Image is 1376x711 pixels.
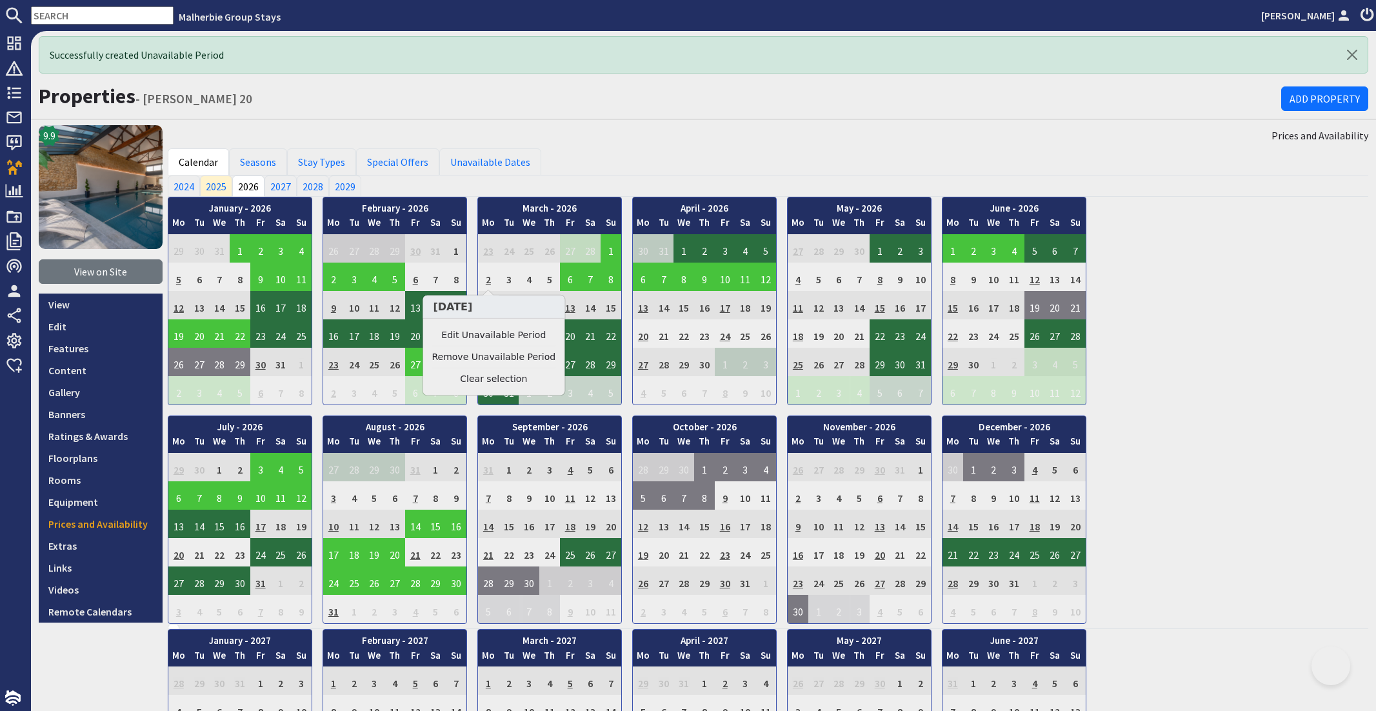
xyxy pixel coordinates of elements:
td: 24 [715,319,735,348]
td: 11 [1004,263,1024,291]
small: - [PERSON_NAME] 20 [135,91,252,106]
td: 8 [291,376,312,405]
td: 3 [755,348,776,376]
td: 19 [168,319,189,348]
td: 2 [1004,348,1024,376]
td: 24 [910,319,931,348]
td: 30 [633,234,653,263]
th: Su [601,215,621,234]
th: Th [539,215,560,234]
th: Th [384,215,405,234]
a: Stay Types [287,148,356,175]
td: 26 [168,348,189,376]
th: We [519,215,539,234]
th: Mo [323,215,344,234]
a: Remote Calendars [39,601,163,623]
td: 20 [633,319,653,348]
a: Prices and Availability [39,513,163,535]
td: 3 [189,376,210,405]
th: Fr [715,215,735,234]
td: 12 [755,263,776,291]
td: 2 [323,263,344,291]
td: 10 [271,263,292,291]
th: Tu [344,215,364,234]
td: 13 [189,291,210,319]
td: 4 [519,263,539,291]
a: 2026 [232,175,264,196]
td: 29 [601,348,621,376]
td: 9 [323,291,344,319]
td: 29 [384,234,405,263]
td: 31 [209,234,230,263]
a: Churchill 20's icon9.9 [39,125,163,249]
td: 4 [209,376,230,405]
a: [PERSON_NAME] [1261,8,1353,23]
td: 28 [1065,319,1086,348]
a: Malherbie Group Stays [179,10,281,23]
th: Su [755,215,776,234]
td: 12 [168,291,189,319]
td: 27 [405,348,426,376]
td: 13 [633,291,653,319]
td: 22 [601,319,621,348]
td: 6 [250,376,271,405]
img: staytech_i_w-64f4e8e9ee0a9c174fd5317b4b171b261742d2d393467e5bdba4413f4f884c10.svg [5,690,21,706]
td: 4 [1045,348,1066,376]
td: 8 [673,263,694,291]
td: 2 [735,348,756,376]
td: 28 [581,348,601,376]
th: Th [230,215,250,234]
td: 17 [344,319,364,348]
td: 1 [870,234,890,263]
td: 10 [910,263,931,291]
td: 23 [250,319,271,348]
td: 3 [271,234,292,263]
th: Tu [653,215,674,234]
td: 26 [1024,319,1045,348]
td: 22 [870,319,890,348]
td: 29 [168,234,189,263]
a: Seasons [229,148,287,175]
td: 3 [1024,348,1045,376]
th: Mo [168,215,189,234]
a: Gallery [39,381,163,403]
th: January - 2026 [168,197,312,216]
td: 18 [291,291,312,319]
h3: [DATE] [423,295,564,319]
img: Churchill 20's icon [39,125,163,249]
td: 24 [983,319,1004,348]
td: 20 [560,319,581,348]
th: Sa [426,215,446,234]
td: 4 [788,263,808,291]
td: 2 [963,234,984,263]
td: 14 [581,291,601,319]
td: 5 [808,263,829,291]
a: Features [39,337,163,359]
td: 17 [715,291,735,319]
td: 11 [735,263,756,291]
td: 29 [870,348,890,376]
td: 14 [209,291,230,319]
td: 1 [942,234,963,263]
td: 16 [694,291,715,319]
td: 28 [209,348,230,376]
td: 30 [890,348,911,376]
th: We [209,215,230,234]
td: 25 [519,234,539,263]
td: 3 [344,263,364,291]
a: Special Offers [356,148,439,175]
td: 6 [189,263,210,291]
td: 1 [446,234,466,263]
td: 10 [344,291,364,319]
td: 31 [426,234,446,263]
td: 26 [384,348,405,376]
a: Floorplans [39,447,163,469]
th: We [828,215,849,234]
td: 27 [560,234,581,263]
td: 19 [384,319,405,348]
td: 17 [910,291,931,319]
a: View [39,294,163,315]
td: 9 [250,263,271,291]
a: Unavailable Dates [439,148,541,175]
th: Sa [890,215,911,234]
